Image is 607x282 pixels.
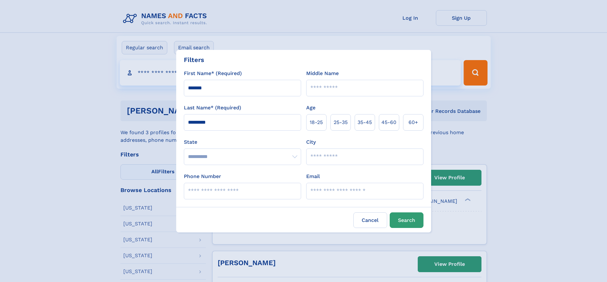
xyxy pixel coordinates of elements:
[184,138,301,146] label: State
[306,104,315,112] label: Age
[184,55,204,65] div: Filters
[334,119,348,126] span: 25‑35
[306,173,320,180] label: Email
[306,70,339,77] label: Middle Name
[184,173,221,180] label: Phone Number
[184,104,241,112] label: Last Name* (Required)
[390,212,423,228] button: Search
[353,212,387,228] label: Cancel
[306,138,316,146] label: City
[310,119,323,126] span: 18‑25
[358,119,372,126] span: 35‑45
[381,119,396,126] span: 45‑60
[408,119,418,126] span: 60+
[184,70,242,77] label: First Name* (Required)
